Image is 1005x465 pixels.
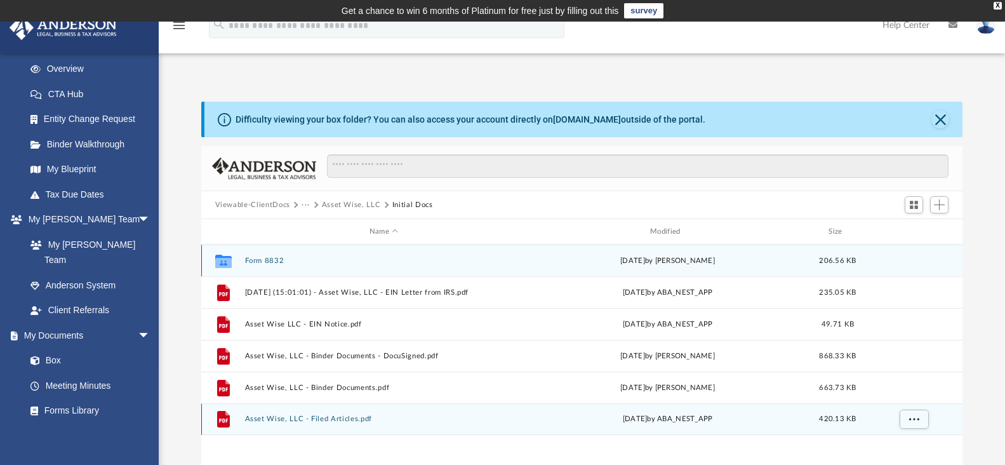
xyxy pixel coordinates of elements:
span: 49.71 KB [822,321,854,328]
span: 206.56 KB [819,257,856,264]
div: [DATE] by [PERSON_NAME] [528,255,806,267]
div: id [206,226,238,238]
div: Name [244,226,522,238]
input: Search files and folders [327,154,948,179]
button: Asset Wise, LLC - Filed Articles.pdf [244,415,522,423]
div: Difficulty viewing your box folder? You can also access your account directly on outside of the p... [236,113,705,126]
i: menu [171,18,187,33]
span: arrow_drop_down [138,207,163,233]
button: Initial Docs [392,199,433,211]
div: Get a chance to win 6 months of Platinum for free just by filling out this [342,3,619,18]
a: survey [624,3,663,18]
a: Client Referrals [18,298,163,323]
a: Forms Library [18,398,157,424]
a: Binder Walkthrough [18,131,170,157]
span: 868.33 KB [819,353,856,360]
a: Meeting Minutes [18,373,163,398]
a: Entity Change Request [18,107,170,132]
span: 235.05 KB [819,289,856,296]
button: Asset Wise, LLC - Binder Documents.pdf [244,384,522,392]
button: Viewable-ClientDocs [215,199,290,211]
a: My Blueprint [18,157,163,182]
div: [DATE] by ABA_NEST_APP [528,319,806,330]
a: Anderson System [18,273,163,298]
div: close [994,2,1002,10]
a: [DOMAIN_NAME] [553,114,621,125]
button: Form 8832 [244,257,522,265]
div: Size [812,226,863,238]
span: 420.13 KB [819,415,856,422]
div: [DATE] by ABA_NEST_APP [528,287,806,299]
div: id [869,226,957,238]
a: My [PERSON_NAME] Teamarrow_drop_down [9,207,163,232]
button: Switch to Grid View [905,196,924,214]
div: [DATE] by [PERSON_NAME] [528,382,806,394]
a: My Documentsarrow_drop_down [9,323,163,348]
button: Asset Wise, LLC - Binder Documents - DocuSigned.pdf [244,352,522,360]
button: [DATE] (15:01:01) - Asset Wise, LLC - EIN Letter from IRS.pdf [244,288,522,297]
i: search [212,17,226,31]
span: arrow_drop_down [138,323,163,349]
button: Close [931,111,949,128]
a: Overview [18,57,170,82]
button: ··· [302,199,310,211]
button: Asset Wise, LLC [322,199,381,211]
a: menu [171,24,187,33]
img: User Pic [976,16,995,34]
div: [DATE] by ABA_NEST_APP [528,414,806,425]
a: Tax Due Dates [18,182,170,207]
a: Box [18,348,157,374]
img: Anderson Advisors Platinum Portal [6,15,121,40]
div: [DATE] by [PERSON_NAME] [528,351,806,362]
button: Asset Wise LLC - EIN Notice.pdf [244,320,522,328]
a: CTA Hub [18,81,170,107]
div: Modified [528,226,807,238]
span: 663.73 KB [819,384,856,391]
a: My [PERSON_NAME] Team [18,232,157,273]
button: Add [930,196,949,214]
